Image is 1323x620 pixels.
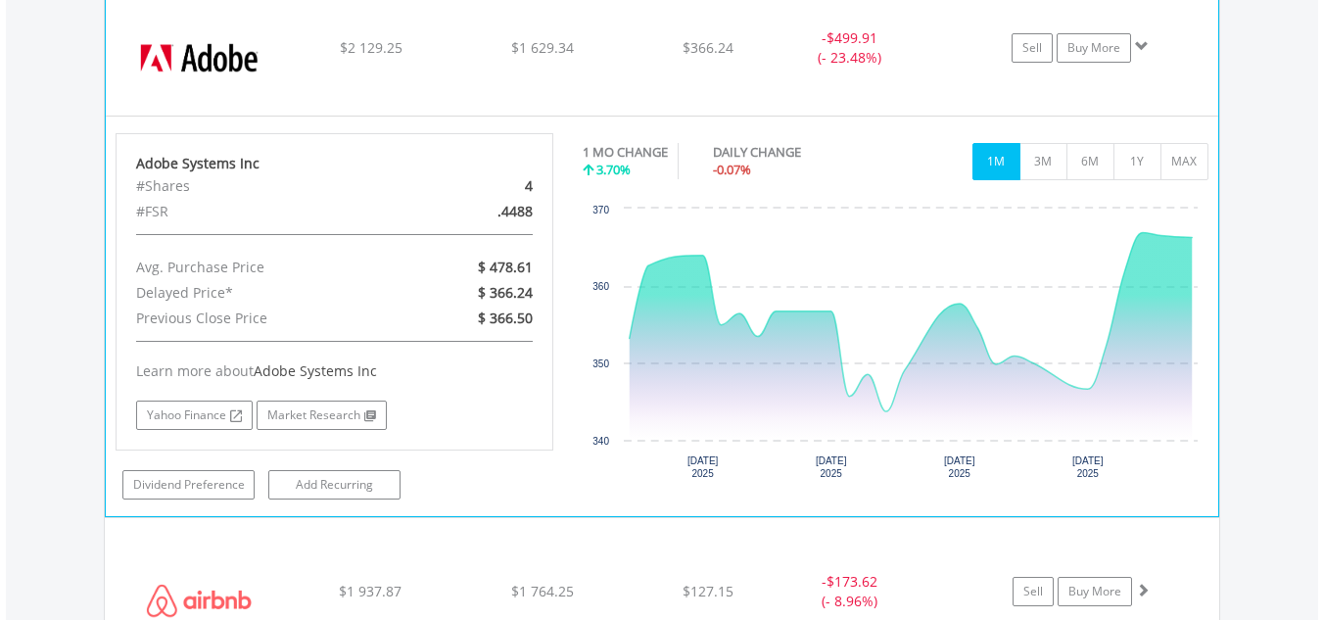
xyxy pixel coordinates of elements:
a: Add Recurring [268,470,401,500]
button: MAX [1160,143,1208,180]
button: 3M [1019,143,1067,180]
span: $ 366.24 [478,283,533,302]
a: Market Research [257,401,387,430]
text: [DATE] 2025 [687,455,719,479]
span: 3.70% [596,161,631,178]
div: 1 MO CHANGE [583,143,668,162]
a: Buy More [1057,33,1131,63]
text: [DATE] 2025 [944,455,975,479]
span: $173.62 [827,572,877,591]
text: 340 [592,436,609,447]
span: $ 478.61 [478,258,533,276]
text: 370 [592,205,609,215]
span: -0.07% [713,161,751,178]
svg: Interactive chart [583,199,1207,493]
a: Sell [1012,33,1053,63]
div: Adobe Systems Inc [136,154,534,173]
div: Chart. Highcharts interactive chart. [583,199,1208,493]
a: Sell [1013,577,1054,606]
span: $499.91 [827,28,877,47]
div: #FSR [121,199,405,224]
a: Yahoo Finance [136,401,253,430]
button: 1Y [1113,143,1161,180]
span: $1 937.87 [339,582,402,600]
div: Avg. Purchase Price [121,255,405,280]
text: [DATE] 2025 [816,455,847,479]
div: Delayed Price* [121,280,405,306]
a: Dividend Preference [122,470,255,500]
button: 1M [972,143,1020,180]
div: .4488 [405,199,547,224]
span: $2 129.25 [340,38,402,57]
text: [DATE] 2025 [1072,455,1104,479]
span: $127.15 [683,582,733,600]
text: 360 [592,281,609,292]
div: Learn more about [136,361,534,381]
div: - (- 23.48%) [776,28,922,68]
span: $366.24 [683,38,733,57]
span: $ 366.50 [478,309,533,327]
div: Previous Close Price [121,306,405,331]
div: #Shares [121,173,405,199]
span: $1 629.34 [511,38,574,57]
div: 4 [405,173,547,199]
span: Adobe Systems Inc [254,361,377,380]
div: - (- 8.96%) [777,572,924,611]
a: Buy More [1058,577,1132,606]
span: $1 764.25 [511,582,574,600]
button: 6M [1066,143,1114,180]
div: DAILY CHANGE [713,143,870,162]
img: EQU.US.ADBE.png [116,5,284,111]
text: 350 [592,358,609,369]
